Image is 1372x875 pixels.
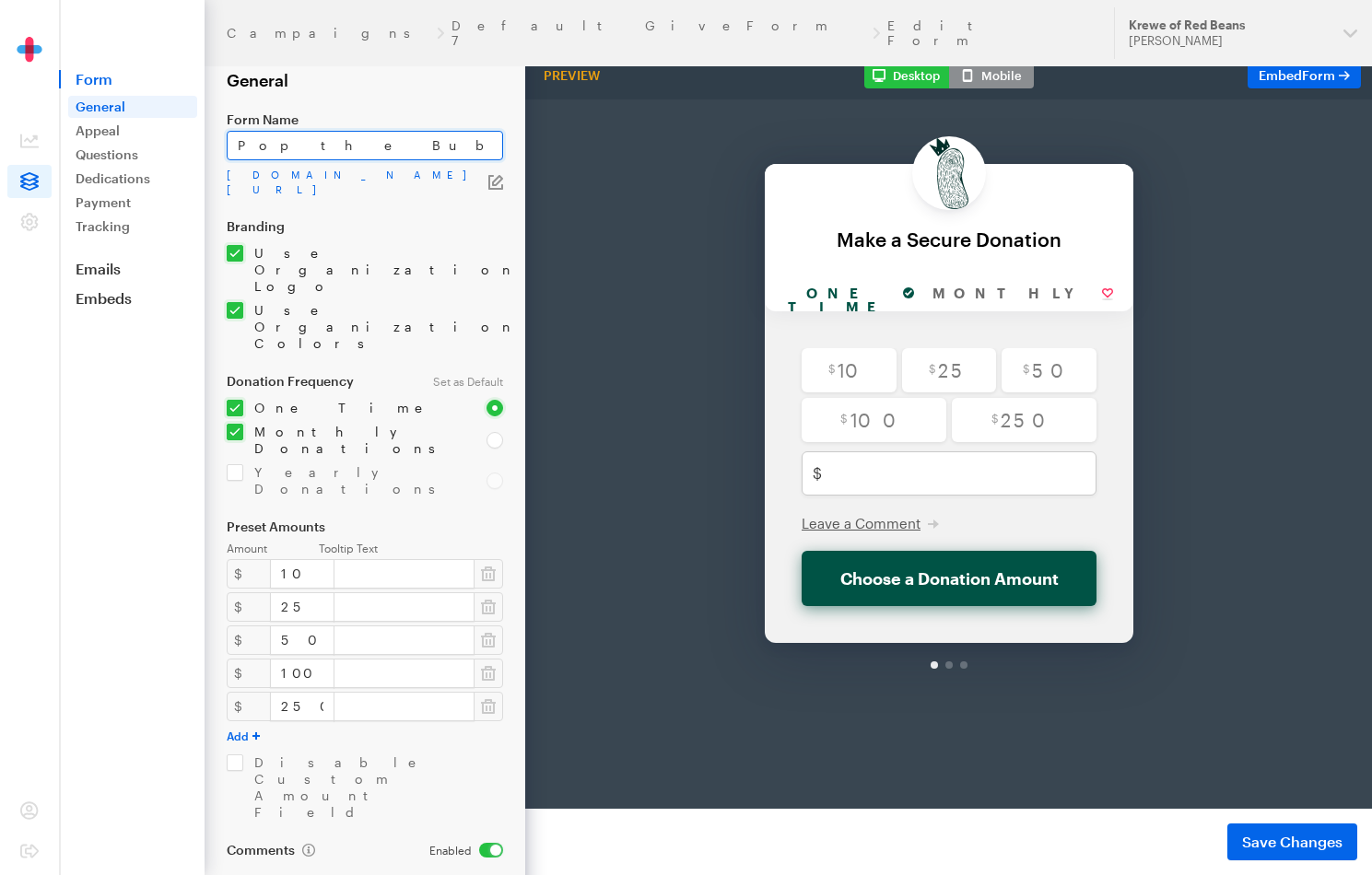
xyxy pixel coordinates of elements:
[1259,67,1335,83] span: Embed
[319,542,503,555] label: Tooltip Text
[1227,823,1357,860] button: Save Changes
[59,289,205,308] a: Embeds
[227,559,271,589] div: $
[227,692,271,721] div: $
[227,625,271,655] div: $
[59,70,205,88] span: Form
[68,192,197,214] a: Payment
[227,843,315,857] label: Comments
[1129,17,1329,33] div: Krewe of Red Beans
[306,129,638,150] div: Make a Secure Donation
[227,592,271,622] div: $
[324,451,619,507] button: Choose a Donation Amount
[227,112,503,127] label: Form Name
[422,374,514,389] div: Set as Default
[68,144,197,166] a: Questions
[1248,63,1361,88] a: EmbedForm
[227,659,271,688] div: $
[68,216,197,238] a: Tracking
[243,245,503,295] label: Use Organization Logo
[227,374,411,389] label: Donation Frequency
[243,302,503,352] label: Use Organization Colors
[227,70,503,90] h2: General
[227,729,260,743] button: Add
[227,168,488,197] a: [DOMAIN_NAME][URL]
[68,168,197,190] a: Dedications
[1129,33,1329,49] div: [PERSON_NAME]
[1242,831,1343,853] span: Save Changes
[68,96,197,118] a: General
[536,67,607,84] div: Preview
[1302,67,1335,83] span: Form
[68,120,197,142] a: Appeal
[949,63,1034,88] button: Mobile
[227,219,503,234] label: Branding
[451,18,866,48] a: Default GiveForm 7
[59,260,205,278] a: Emails
[1114,7,1372,59] button: Krewe of Red Beans [PERSON_NAME]
[324,414,462,433] button: Leave a Comment
[227,26,430,41] a: Campaigns
[227,542,319,555] label: Amount
[324,415,443,432] span: Leave a Comment
[227,519,503,534] label: Preset Amounts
